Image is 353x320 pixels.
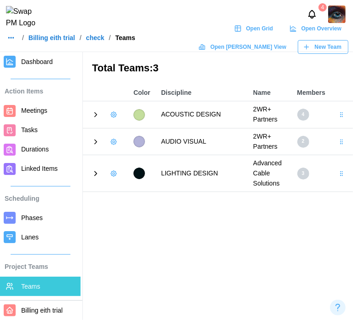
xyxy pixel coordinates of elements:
[86,35,104,41] a: check
[297,88,325,98] div: Members
[161,88,244,98] div: Discipline
[297,136,309,148] div: 2
[21,233,39,241] span: Lanes
[133,88,152,98] div: Color
[156,101,249,128] td: ACOUSTIC DESIGN
[21,165,58,172] span: Linked Items
[304,6,320,22] button: Notifications
[249,101,293,128] td: 2WR+ Partners
[210,41,286,53] span: Open [PERSON_NAME] View
[328,6,346,23] a: Zulqarnain Khalil
[21,283,40,290] span: Teams
[301,22,341,35] span: Open Overview
[6,6,43,29] img: Swap PM Logo
[318,3,327,12] div: 4
[116,35,135,41] div: Teams
[249,155,293,192] td: Advanced Cable Solutions
[21,126,38,134] span: Tasks
[80,35,81,41] div: /
[156,155,249,192] td: LIGHTING DESIGN
[194,40,293,54] a: Open [PERSON_NAME] View
[92,61,344,76] h3: Total Teams: 3
[21,307,63,314] span: Billing eith trial
[297,168,309,180] div: 3
[21,145,49,153] span: Durations
[109,35,111,41] div: /
[246,22,273,35] span: Open Grid
[22,35,24,41] div: /
[253,88,288,98] div: Name
[21,58,53,65] span: Dashboard
[21,214,43,221] span: Phases
[284,22,348,35] a: Open Overview
[21,107,47,114] span: Meetings
[156,128,249,155] td: AUDIO VISUAL
[297,109,309,121] div: 4
[328,6,346,23] img: 2Q==
[249,128,293,155] td: 2WR+ Partners
[298,40,348,54] button: New Team
[229,22,280,35] a: Open Grid
[315,41,341,53] span: New Team
[29,35,75,41] a: Billing eith trial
